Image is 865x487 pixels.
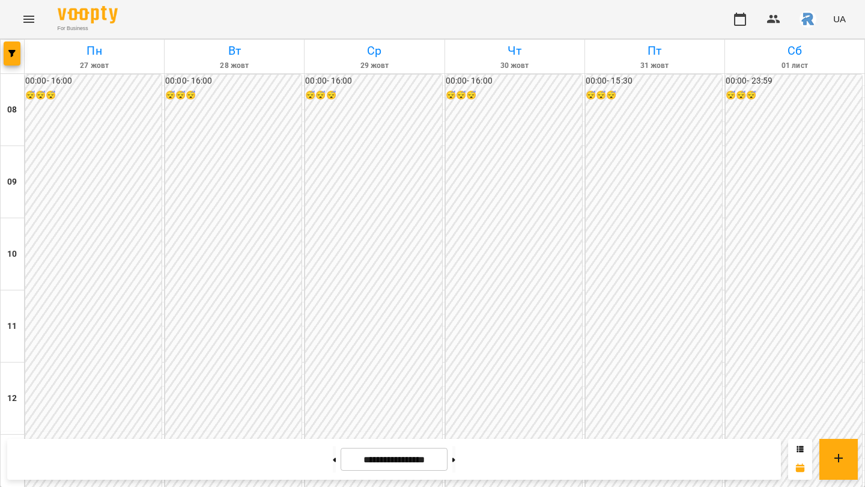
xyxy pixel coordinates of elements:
h6: 😴😴😴 [165,89,302,102]
h6: 00:00 - 16:00 [25,75,162,88]
img: 4d5b4add5c842939a2da6fce33177f00.jpeg [800,11,816,28]
h6: 01 лист [727,60,863,72]
h6: 12 [7,392,17,405]
h6: 29 жовт [306,60,442,72]
span: UA [833,13,846,25]
h6: 27 жовт [26,60,162,72]
img: Voopty Logo [58,6,118,23]
h6: 00:00 - 15:30 [586,75,722,88]
h6: Вт [166,41,302,60]
h6: 30 жовт [447,60,583,72]
h6: 11 [7,320,17,333]
h6: Сб [727,41,863,60]
h6: 😴😴😴 [726,89,862,102]
h6: 😴😴😴 [446,89,582,102]
h6: Ср [306,41,442,60]
h6: 10 [7,248,17,261]
h6: 28 жовт [166,60,302,72]
h6: 08 [7,103,17,117]
h6: 31 жовт [587,60,723,72]
h6: 😴😴😴 [586,89,722,102]
h6: 09 [7,176,17,189]
h6: Чт [447,41,583,60]
span: For Business [58,25,118,32]
button: Menu [14,5,43,34]
h6: 😴😴😴 [25,89,162,102]
button: UA [828,8,851,30]
h6: Пн [26,41,162,60]
h6: 00:00 - 16:00 [446,75,582,88]
h6: 😴😴😴 [305,89,442,102]
h6: 00:00 - 16:00 [165,75,302,88]
h6: Пт [587,41,723,60]
h6: 00:00 - 16:00 [305,75,442,88]
h6: 00:00 - 23:59 [726,75,862,88]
